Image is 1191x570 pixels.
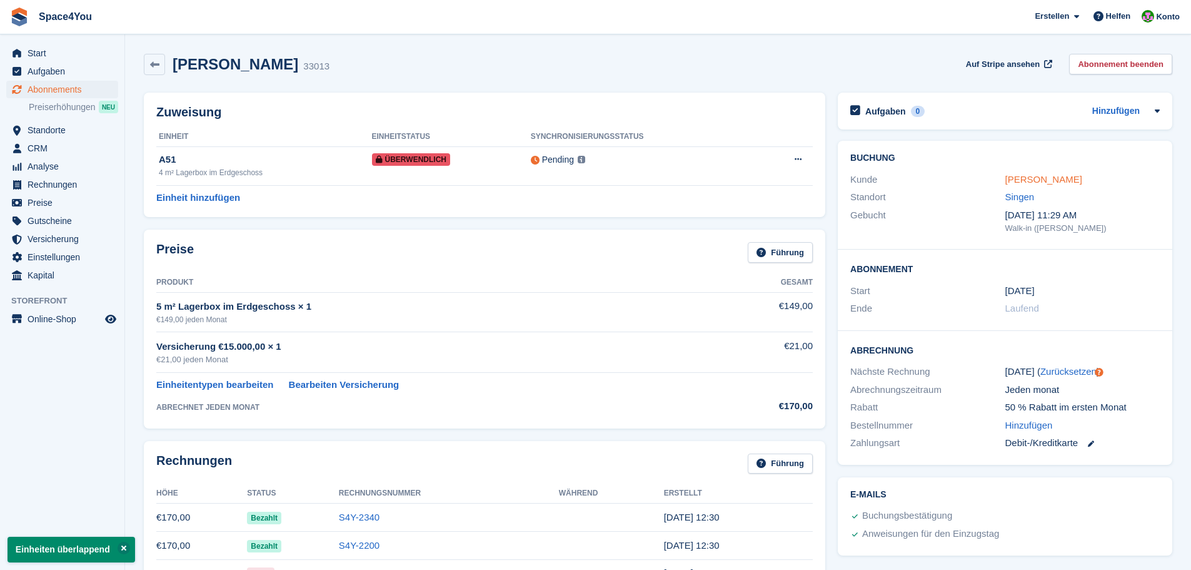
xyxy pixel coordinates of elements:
[850,153,1160,163] h2: Buchung
[1040,366,1097,377] a: Zurücksetzen
[6,121,118,139] a: menu
[850,344,1160,356] h2: Abrechnung
[865,106,906,117] h2: Aufgaben
[732,399,813,414] div: €170,00
[850,419,1005,433] div: Bestellnummer
[664,512,720,522] time: 2025-08-08 10:30:30 UTC
[850,400,1005,415] div: Rabatt
[1005,436,1160,450] div: Debit-/Kreditkarte
[156,105,813,120] h2: Zuweisung
[289,378,400,392] a: Bearbeiten Versicherung
[1106,10,1131,23] span: Helfen
[862,509,952,524] div: Buchungsbestätigung
[156,378,274,392] a: Einheitentypen bearbeiten
[6,310,118,328] a: Speisekarte
[748,454,813,474] a: Führung
[850,284,1005,298] div: Start
[28,248,103,266] span: Einstellungen
[156,504,247,532] td: €170,00
[1005,419,1053,433] a: Hinzufügen
[1005,284,1035,298] time: 2024-02-07 23:00:00 UTC
[28,63,103,80] span: Aufgaben
[156,532,247,560] td: €170,00
[339,512,379,522] a: S4Y-2340
[6,44,118,62] a: menu
[28,212,103,230] span: Gutscheine
[6,81,118,98] a: menu
[559,484,664,504] th: Während
[542,153,574,166] div: Pending
[156,191,240,205] a: Einheit hinzufügen
[1092,104,1140,119] a: Hinzufügen
[1156,11,1180,23] span: Konto
[6,248,118,266] a: menu
[1005,174,1082,185] a: [PERSON_NAME]
[28,310,103,328] span: Online-Shop
[29,100,118,114] a: Preiserhöhungen NEU
[1005,365,1160,379] div: [DATE] ( )
[10,8,29,26] img: stora-icon-8386f47178a22dfd0bd8f6a31ec36ba5ce8667c1dd55bd0f319d3a0aa187defe.svg
[156,300,732,314] div: 5 m² Lagerbox im Erdgeschoss × 1
[372,127,531,147] th: Einheitstatus
[34,6,97,27] a: Space4You
[850,436,1005,450] div: Zahlungsart
[173,56,298,73] h2: [PERSON_NAME]
[247,484,339,504] th: Status
[1005,400,1160,415] div: 50 % Rabatt im ersten Monat
[961,54,1055,74] a: Auf Stripe ansehen
[6,267,118,284] a: menu
[156,402,732,413] div: ABRECHNET JEDEN MONAT
[850,302,1005,316] div: Ende
[11,295,124,307] span: Storefront
[28,230,103,248] span: Versicherung
[578,156,585,163] img: icon-info-grey-7440780725fd019a000dd9b08b2336e03edf1995a4989e88bcd33f0948082b44.svg
[1093,367,1105,378] div: Tooltip anchor
[1005,303,1039,313] span: Laufend
[28,158,103,175] span: Analyse
[748,242,813,263] a: Führung
[850,383,1005,397] div: Abrechnungszeitraum
[99,101,118,113] div: NEU
[156,273,732,293] th: Produkt
[6,140,118,157] a: menu
[247,512,281,524] span: Bezahlt
[303,59,329,74] div: 33013
[850,262,1160,275] h2: Abonnement
[531,127,760,147] th: Synchronisierungsstatus
[1005,191,1035,202] a: Singen
[339,484,559,504] th: Rechnungsnummer
[28,81,103,98] span: Abonnements
[664,484,813,504] th: Erstellt
[159,153,372,167] div: A51
[966,58,1040,71] span: Auf Stripe ansehen
[850,190,1005,205] div: Standort
[28,121,103,139] span: Standorte
[1142,10,1154,23] img: Luca-André Talhoff
[103,312,118,327] a: Vorschau-Shop
[1005,383,1160,397] div: Jeden monat
[850,208,1005,235] div: Gebucht
[6,63,118,80] a: menu
[732,332,813,373] td: €21,00
[247,540,281,552] span: Bezahlt
[28,44,103,62] span: Start
[6,230,118,248] a: menu
[1069,54,1172,74] a: Abonnement beenden
[339,540,379,551] a: S4Y-2200
[1035,10,1069,23] span: Erstellen
[850,173,1005,187] div: Kunde
[1005,208,1160,223] div: [DATE] 11:29 AM
[6,158,118,175] a: menu
[28,194,103,211] span: Preise
[732,292,813,332] td: €149,00
[156,242,194,263] h2: Preise
[732,273,813,293] th: Gesamt
[156,354,732,366] div: €21,00 jeden Monat
[6,212,118,230] a: menu
[156,314,732,325] div: €149,00 jeden Monat
[156,127,372,147] th: Einheit
[29,101,96,113] span: Preiserhöhungen
[911,106,925,117] div: 0
[850,365,1005,379] div: Nächste Rechnung
[159,167,372,178] div: 4 m² Lagerbox im Erdgeschoss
